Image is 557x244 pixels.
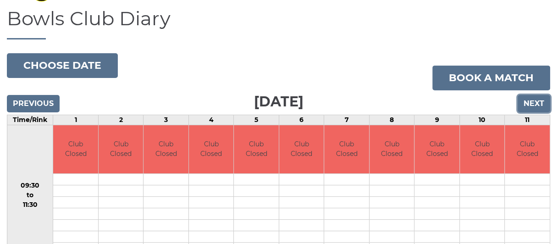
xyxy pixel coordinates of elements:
td: Club Closed [414,125,459,173]
td: 8 [369,115,414,125]
h1: Bowls Club Diary [7,8,550,39]
td: Time/Rink [7,115,53,125]
td: Club Closed [234,125,279,173]
td: Club Closed [143,125,188,173]
button: Choose date [7,53,118,78]
td: Club Closed [324,125,369,173]
td: 3 [143,115,189,125]
td: 11 [505,115,550,125]
td: 5 [234,115,279,125]
td: Club Closed [279,125,324,173]
td: 6 [279,115,324,125]
td: 1 [53,115,99,125]
td: 10 [459,115,505,125]
td: Club Closed [460,125,505,173]
td: 2 [98,115,143,125]
td: Club Closed [99,125,143,173]
td: Club Closed [53,125,98,173]
a: Book a match [432,66,550,90]
input: Previous [7,95,60,112]
td: Club Closed [189,125,234,173]
td: Club Closed [369,125,414,173]
td: 4 [188,115,234,125]
td: 7 [324,115,369,125]
input: Next [518,95,550,112]
td: 9 [414,115,460,125]
td: Club Closed [505,125,550,173]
